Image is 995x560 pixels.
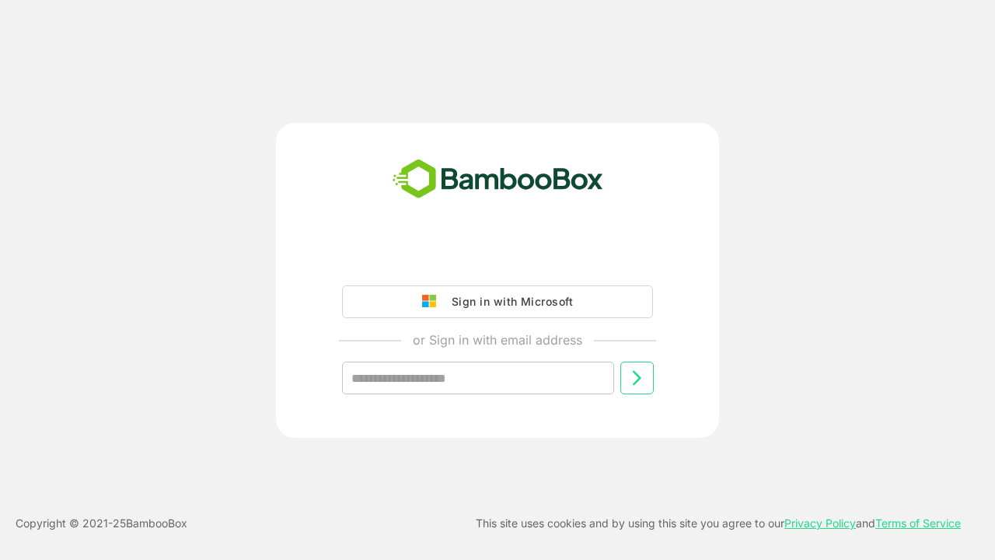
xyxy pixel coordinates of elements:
p: Copyright © 2021- 25 BambooBox [16,514,187,533]
img: google [422,295,444,309]
p: This site uses cookies and by using this site you agree to our and [476,514,961,533]
div: Sign in with Microsoft [444,292,573,312]
a: Privacy Policy [784,516,856,530]
button: Sign in with Microsoft [342,285,653,318]
img: bamboobox [384,154,612,205]
p: or Sign in with email address [413,331,582,349]
a: Terms of Service [875,516,961,530]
